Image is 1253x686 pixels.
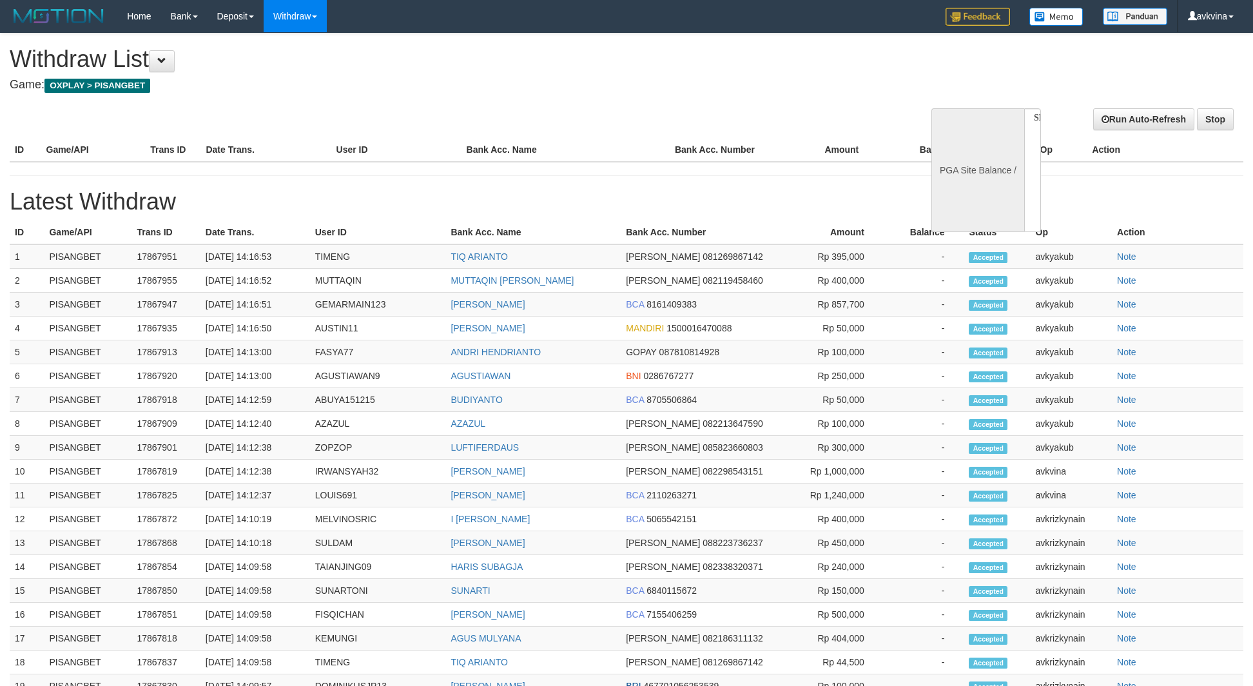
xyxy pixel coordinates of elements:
td: PISANGBET [44,436,131,460]
th: ID [10,138,41,162]
span: BCA [626,490,644,500]
td: 17867951 [131,244,200,269]
td: MELVINOSRIC [310,507,446,531]
a: BUDIYANTO [451,395,502,405]
span: 8161409383 [646,299,697,309]
a: Note [1117,514,1136,524]
span: Accepted [969,348,1007,358]
th: Game/API [44,220,131,244]
td: - [884,651,964,674]
td: 14 [10,555,44,579]
td: Rp 1,240,000 [789,484,884,507]
td: MUTTAQIN [310,269,446,293]
h1: Withdraw List [10,46,822,72]
span: Accepted [969,658,1007,669]
th: ID [10,220,44,244]
td: - [884,340,964,364]
td: PISANGBET [44,555,131,579]
span: [PERSON_NAME] [626,466,700,476]
td: 17867955 [131,269,200,293]
span: Accepted [969,443,1007,454]
td: 7 [10,388,44,412]
th: Game/API [41,138,146,162]
a: Stop [1197,108,1234,130]
td: [DATE] 14:16:51 [200,293,310,317]
td: ZOPZOP [310,436,446,460]
span: BCA [626,299,644,309]
th: Bank Acc. Name [461,138,670,162]
td: - [884,531,964,555]
span: Accepted [969,538,1007,549]
td: Rp 50,000 [789,317,884,340]
td: avkvina [1031,484,1112,507]
td: 17867850 [131,579,200,603]
td: IRWANSYAH32 [310,460,446,484]
td: avkrizkynain [1031,579,1112,603]
td: [DATE] 14:10:19 [200,507,310,531]
td: 5 [10,340,44,364]
a: Note [1117,538,1136,548]
td: Rp 404,000 [789,627,884,651]
span: 6840115672 [646,585,697,596]
img: panduan.png [1103,8,1167,25]
td: Rp 240,000 [789,555,884,579]
span: [PERSON_NAME] [626,251,700,262]
span: 081269867142 [703,657,762,667]
td: - [884,364,964,388]
td: - [884,244,964,269]
td: avkyakub [1031,340,1112,364]
img: MOTION_logo.png [10,6,108,26]
th: Balance [878,138,973,162]
td: 18 [10,651,44,674]
td: TIMENG [310,244,446,269]
h4: Game: [10,79,822,92]
td: [DATE] 14:09:58 [200,555,310,579]
td: avkvina [1031,460,1112,484]
span: 0286767277 [643,371,694,381]
span: Accepted [969,586,1007,597]
td: 10 [10,460,44,484]
td: - [884,269,964,293]
td: Rp 100,000 [789,340,884,364]
span: Accepted [969,419,1007,430]
a: Note [1117,562,1136,572]
td: 17867825 [131,484,200,507]
span: [PERSON_NAME] [626,562,700,572]
span: BCA [626,585,644,596]
td: - [884,317,964,340]
td: [DATE] 14:13:00 [200,340,310,364]
td: 13 [10,531,44,555]
a: Note [1117,323,1136,333]
td: avkrizkynain [1031,555,1112,579]
td: Rp 400,000 [789,269,884,293]
th: Action [1112,220,1243,244]
a: Note [1117,585,1136,596]
td: 17867947 [131,293,200,317]
td: avkyakub [1031,317,1112,340]
td: - [884,603,964,627]
a: Note [1117,299,1136,309]
img: Button%20Memo.svg [1029,8,1083,26]
td: PISANGBET [44,627,131,651]
div: PGA Site Balance / [931,108,1024,232]
span: 8705506864 [646,395,697,405]
td: 17867851 [131,603,200,627]
td: Rp 857,700 [789,293,884,317]
td: [DATE] 14:12:59 [200,388,310,412]
td: PISANGBET [44,484,131,507]
td: [DATE] 14:13:00 [200,364,310,388]
td: 2 [10,269,44,293]
span: BCA [626,395,644,405]
td: - [884,388,964,412]
td: AGUSTIAWAN9 [310,364,446,388]
span: [PERSON_NAME] [626,442,700,453]
td: Rp 395,000 [789,244,884,269]
td: 17867935 [131,317,200,340]
td: - [884,579,964,603]
td: avkyakub [1031,244,1112,269]
th: User ID [310,220,446,244]
td: avkyakub [1031,364,1112,388]
span: GOPAY [626,347,656,357]
td: avkrizkynain [1031,651,1112,674]
td: PISANGBET [44,364,131,388]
